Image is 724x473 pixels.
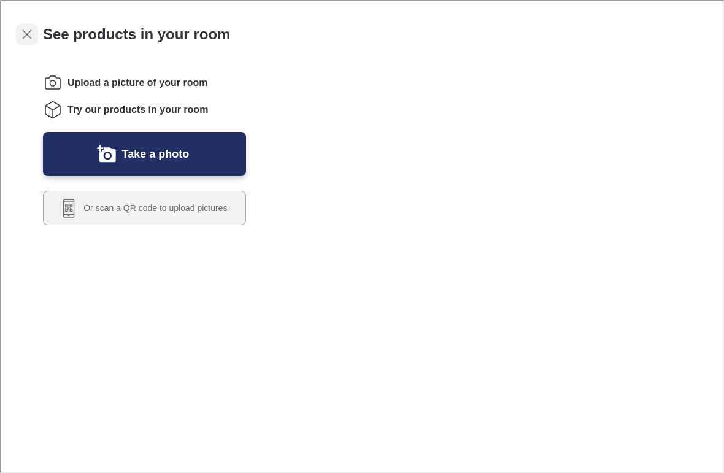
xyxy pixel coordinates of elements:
[66,75,206,88] span: Upload a picture of your room
[15,22,37,44] button: Exit visualizer
[42,190,245,224] button: Scan a QR code to upload pictures
[66,102,207,115] span: Try our products in your room
[42,131,245,175] button: Upload a picture of your room
[42,72,245,118] ol: Instructions
[120,143,188,163] label: Take a photo
[314,77,680,443] video: You will be able to see the selected and other products in your room.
